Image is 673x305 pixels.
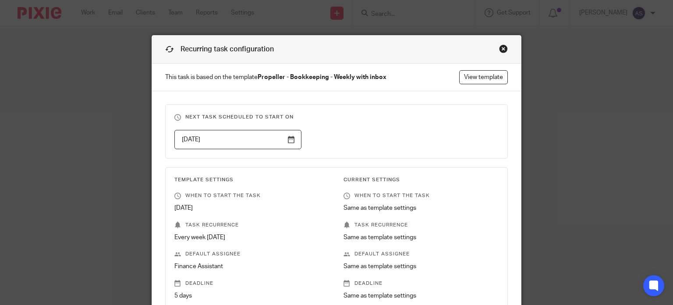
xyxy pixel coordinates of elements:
[344,222,499,229] p: Task recurrence
[165,44,274,54] h1: Recurring task configuration
[174,222,330,229] p: Task recurrence
[174,251,330,258] p: Default assignee
[174,204,330,212] p: [DATE]
[344,204,499,212] p: Same as template settings
[174,192,330,199] p: When to start the task
[344,192,499,199] p: When to start the task
[174,114,499,121] h3: Next task scheduled to start on
[258,74,386,80] strong: Propeller - Bookkeeping - Weekly with inbox
[459,70,508,84] a: View template
[344,176,499,183] h3: Current Settings
[165,73,386,82] span: This task is based on the template
[344,262,499,271] p: Same as template settings
[344,251,499,258] p: Default assignee
[344,280,499,287] p: Deadline
[174,176,330,183] h3: Template Settings
[174,233,330,242] p: Every week [DATE]
[174,291,330,300] p: 5 days
[174,280,330,287] p: Deadline
[174,262,330,271] p: Finance Assistant
[344,291,499,300] p: Same as template settings
[344,233,499,242] p: Same as template settings
[499,44,508,53] div: Close this dialog window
